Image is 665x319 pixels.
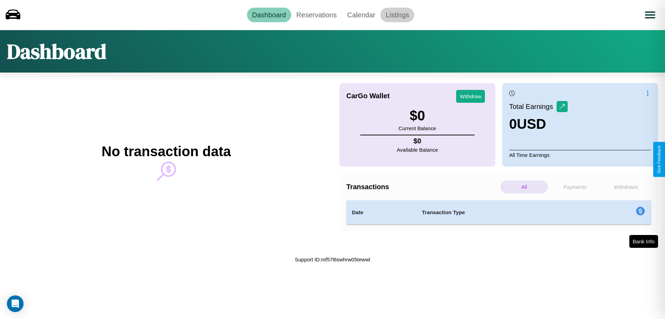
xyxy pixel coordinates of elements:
[101,144,231,159] h2: No transaction data
[352,208,411,217] h4: Date
[640,5,660,25] button: Open menu
[509,116,568,132] h3: 0 USD
[629,235,658,248] button: Bank Info
[551,181,599,193] p: Payments
[397,137,438,145] h4: $ 0
[397,145,438,154] p: Available Balance
[346,92,390,100] h4: CarGo Wallet
[422,208,579,217] h4: Transaction Type
[346,200,651,225] table: simple table
[346,183,499,191] h4: Transactions
[380,8,414,22] a: Listings
[509,100,557,113] p: Total Earnings
[399,108,436,124] h3: $ 0
[342,8,380,22] a: Calendar
[602,181,649,193] p: Withdraws
[500,181,548,193] p: All
[7,295,24,312] div: Open Intercom Messenger
[456,90,485,103] button: Withdraw
[509,150,651,160] p: All Time Earnings
[295,255,370,264] p: Support ID: mf57l6swhrw05tewwl
[247,8,291,22] a: Dashboard
[657,145,662,174] div: Give Feedback
[7,37,106,66] h1: Dashboard
[291,8,342,22] a: Reservations
[399,124,436,133] p: Current Balance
